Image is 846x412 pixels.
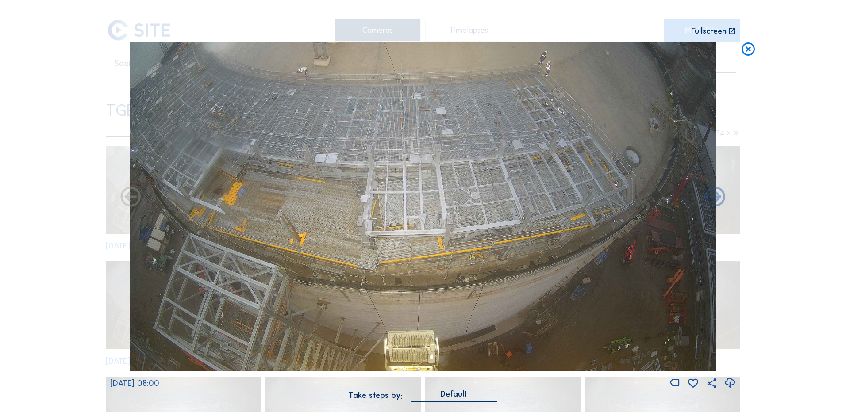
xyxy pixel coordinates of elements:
[119,186,143,210] i: Forward
[691,27,727,35] div: Fullscreen
[703,186,727,210] i: Back
[411,390,497,402] div: Default
[130,42,716,371] img: Image
[110,378,159,388] span: [DATE] 08:00
[440,390,468,398] div: Default
[349,391,402,399] div: Take steps by:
